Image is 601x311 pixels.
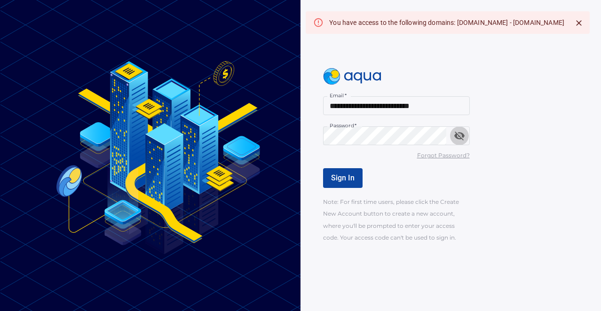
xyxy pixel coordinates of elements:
button: Sign In [323,168,363,188]
button: Close [572,16,586,30]
label: Password [330,122,356,129]
span: Sign In [331,173,355,182]
div: You have access to the following domains: [DOMAIN_NAME] - [DOMAIN_NAME] [329,14,564,31]
u: Forgot Password? [417,152,470,159]
label: Email [330,92,347,99]
span: Note: For first time users, please click the Create New Account button to create a new account, w... [323,198,459,241]
img: logo [323,68,381,85]
button: toggle password visibility [450,126,469,145]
